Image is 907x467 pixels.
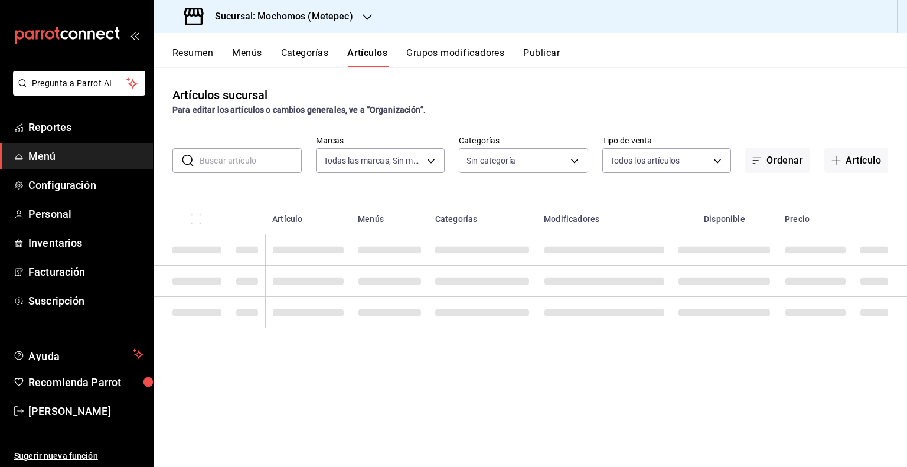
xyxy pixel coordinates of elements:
button: Resumen [172,47,213,67]
button: Menús [232,47,262,67]
button: Ordenar [745,148,810,173]
h3: Sucursal: Mochomos (Metepec) [205,9,353,24]
span: Todos los artículos [610,155,680,166]
button: Artículo [824,148,888,173]
span: Todas las marcas, Sin marca [324,155,423,166]
button: open_drawer_menu [130,31,139,40]
span: Sin categoría [466,155,516,166]
span: Configuración [28,177,143,193]
th: Artículo [265,197,351,234]
span: Personal [28,206,143,222]
a: Pregunta a Parrot AI [8,86,145,98]
div: navigation tabs [172,47,907,67]
span: Recomienda Parrot [28,374,143,390]
span: Inventarios [28,235,143,251]
button: Artículos [347,47,387,67]
button: Pregunta a Parrot AI [13,71,145,96]
label: Marcas [316,136,445,145]
label: Categorías [459,136,588,145]
button: Categorías [281,47,329,67]
span: [PERSON_NAME] [28,403,143,419]
span: Sugerir nueva función [14,450,143,462]
span: Reportes [28,119,143,135]
strong: Para editar los artículos o cambios generales, ve a “Organización”. [172,105,426,115]
span: Ayuda [28,347,128,361]
button: Grupos modificadores [406,47,504,67]
span: Pregunta a Parrot AI [32,77,127,90]
th: Menús [351,197,428,234]
span: Menú [28,148,143,164]
label: Tipo de venta [602,136,732,145]
th: Disponible [671,197,778,234]
span: Facturación [28,264,143,280]
th: Precio [778,197,853,234]
th: Modificadores [537,197,671,234]
input: Buscar artículo [200,149,302,172]
span: Suscripción [28,293,143,309]
div: Artículos sucursal [172,86,267,104]
button: Publicar [523,47,560,67]
th: Categorías [428,197,537,234]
